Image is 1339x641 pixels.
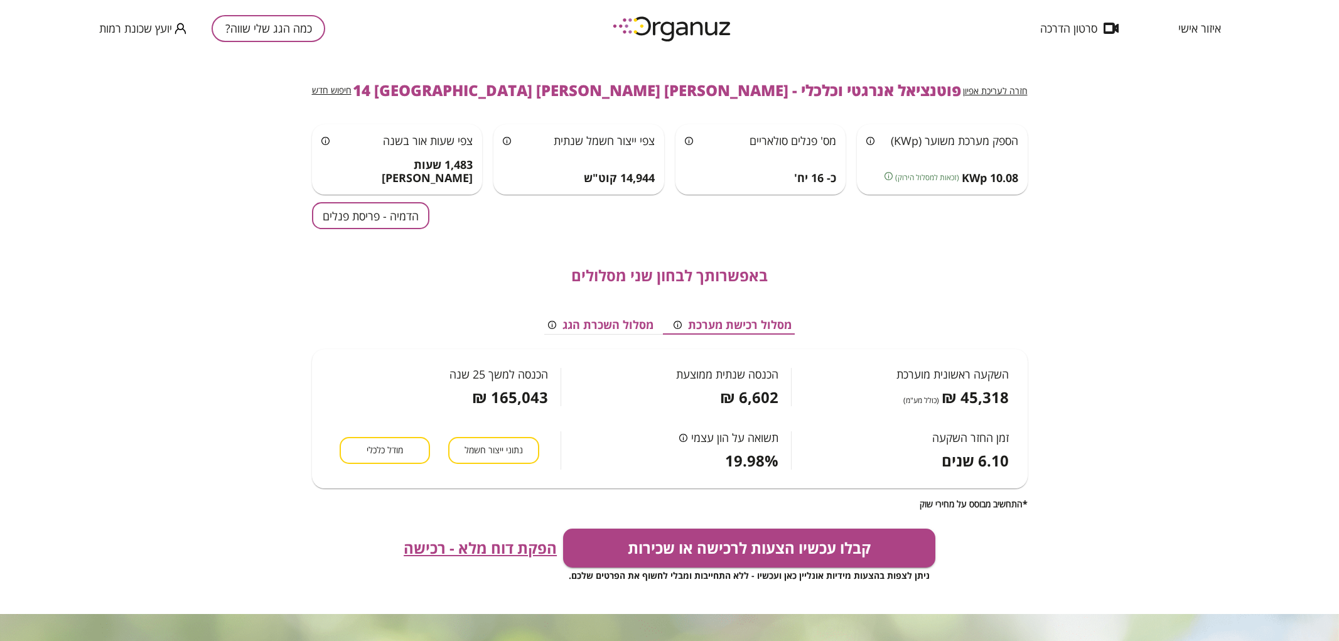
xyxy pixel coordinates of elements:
[903,394,939,406] span: (כולל מע"מ)
[584,171,655,185] span: 14,944 קוט"ש
[449,368,548,380] span: הכנסה למשך 25 שנה
[963,85,1028,97] button: חזרה לעריכת אפיון
[725,452,778,470] span: 19.98%
[896,368,1009,380] span: השקעה ראשונית מוערכת
[367,444,403,456] span: מודל כלכלי
[353,82,961,99] span: פוטנציאל אנרגטי וכלכלי - [PERSON_NAME] [PERSON_NAME] 14 [GEOGRAPHIC_DATA]
[1159,22,1240,35] button: איזור אישי
[895,171,959,183] span: (זכאות למסלול הירוק)
[664,316,802,335] button: מסלול רכישת מערכת
[604,11,742,46] img: logo
[1021,22,1137,35] button: סרטון הדרכה
[448,437,539,464] button: נתוני ייצור חשמל
[571,267,768,284] span: באפשרותך לבחון שני מסלולים
[99,22,172,35] span: יועץ שכונת רמות
[340,437,430,464] button: מודל כלכלי
[312,84,352,96] span: חיפוש חדש
[383,133,473,148] span: צפי שעות אור בשנה
[99,21,186,36] button: יועץ שכונת רמות
[891,133,1018,148] span: הספק מערכת משוער (KWp)
[962,171,1018,185] span: 10.08 KWp
[794,171,836,185] span: כ- 16 יח'
[569,569,930,581] span: ניתן לצפות בהצעות מידיות אונליין כאן ועכשיו - ללא התחייבות ומבלי לחשוף את הפרטים שלכם.
[472,389,548,406] span: 165,043 ₪
[1040,22,1097,35] span: סרטון הדרכה
[321,158,473,185] span: 1,483 שעות [PERSON_NAME]
[942,389,1009,406] span: 45,318 ₪
[554,133,655,148] span: צפי ייצור חשמל שנתית
[942,452,1009,470] span: 6.10 שנים
[404,539,557,557] button: הפקת דוח מלא - רכישה
[538,316,664,335] button: מסלול השכרת הגג
[563,529,935,568] button: קבלו עכשיו הצעות לרכישה או שכירות
[750,133,836,148] span: מס' פנלים סולאריים
[676,368,778,380] span: הכנסה שנתית ממוצעת
[691,431,778,444] span: תשואה על הון עצמי
[312,202,429,229] button: הדמיה - פריסת פנלים
[920,498,1028,509] span: *התחשיב מבוסס על מחירי שוק
[312,85,352,97] button: חיפוש חדש
[720,389,778,406] span: 6,602 ₪
[1178,22,1221,35] span: איזור אישי
[465,444,523,456] span: נתוני ייצור חשמל
[932,431,1009,444] span: זמן החזר השקעה
[212,15,325,42] button: כמה הגג שלי שווה?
